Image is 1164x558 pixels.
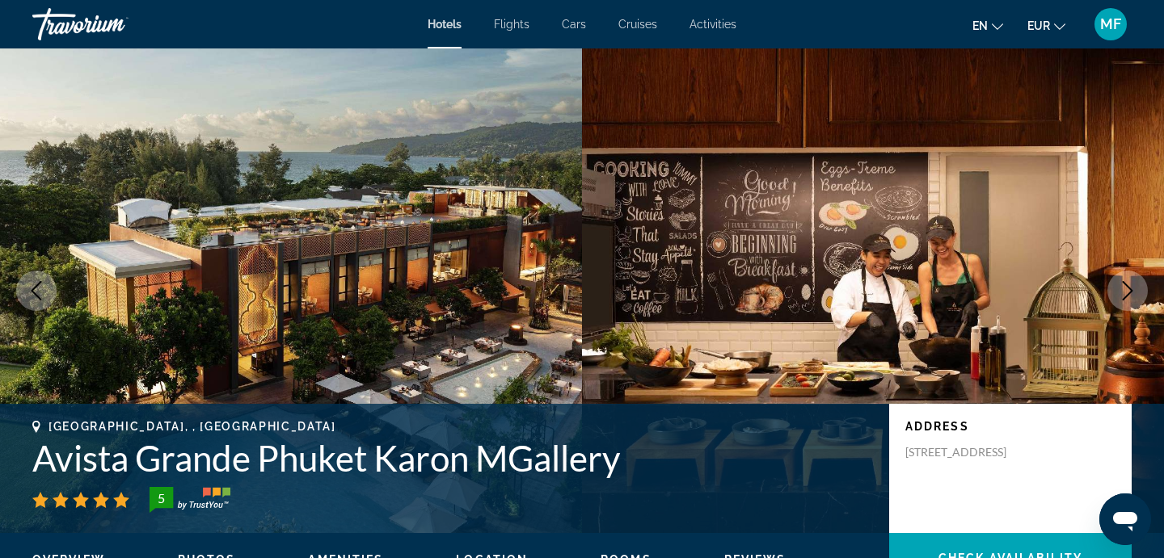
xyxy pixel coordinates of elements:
[972,19,988,32] span: en
[428,18,462,31] a: Hotels
[1027,19,1050,32] span: EUR
[32,437,873,479] h1: Avista Grande Phuket Karon MGallery
[494,18,529,31] a: Flights
[150,487,230,513] img: trustyou-badge-hor.svg
[48,420,336,433] span: [GEOGRAPHIC_DATA], , [GEOGRAPHIC_DATA]
[1107,271,1148,311] button: Next image
[1027,14,1065,37] button: Change currency
[905,420,1115,433] p: Address
[562,18,586,31] a: Cars
[16,271,57,311] button: Previous image
[145,489,177,508] div: 5
[1090,7,1132,41] button: User Menu
[905,445,1035,459] p: [STREET_ADDRESS]
[690,18,736,31] a: Activities
[1100,16,1121,32] span: MF
[1099,493,1151,545] iframe: Bouton de lancement de la fenêtre de messagerie
[618,18,657,31] a: Cruises
[972,14,1003,37] button: Change language
[32,3,194,45] a: Travorium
